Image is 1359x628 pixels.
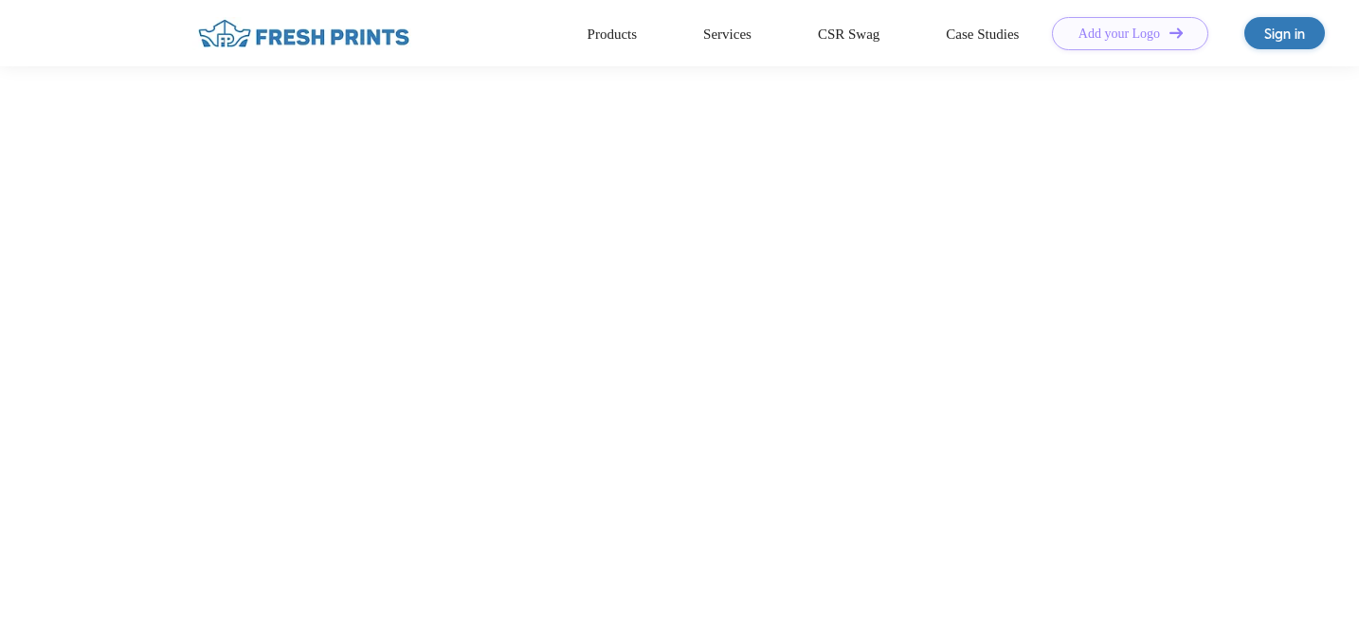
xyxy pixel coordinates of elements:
div: Sign in [1264,23,1305,45]
a: Products [553,26,621,43]
div: Add your Logo [1104,26,1202,42]
a: Services [687,26,752,43]
img: DT [1211,27,1224,38]
a: CSR Swag [818,26,890,43]
a: Sign in [1244,17,1325,49]
img: fo%20logo%202.webp [158,17,381,50]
